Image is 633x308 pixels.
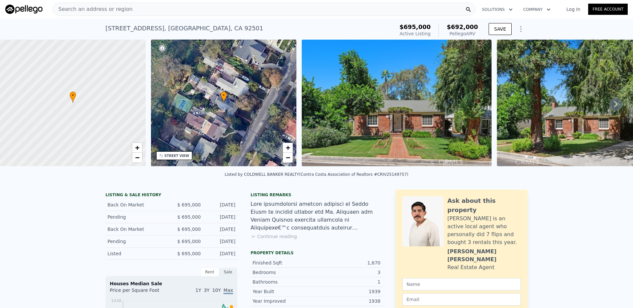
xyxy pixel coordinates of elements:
div: Bathrooms [253,279,316,285]
span: $692,000 [447,23,478,30]
span: $ 695,000 [177,239,201,244]
span: − [286,153,290,162]
div: Back On Market [107,226,166,232]
div: Listed by COLDWELL BANKER REALTY (Contra Costa Association of Realtors #CRIV25149757) [225,172,408,177]
span: • [70,92,76,98]
img: Sale: 167541243 Parcel: 27229511 [302,40,492,166]
div: [DATE] [206,226,235,232]
div: Pellego ARV [447,30,478,37]
div: [DATE] [206,250,235,257]
a: Free Account [588,4,628,15]
span: $ 695,000 [177,251,201,256]
a: Log In [558,6,588,13]
div: 3 [316,269,380,276]
div: 1 [316,279,380,285]
div: [DATE] [206,201,235,208]
a: Zoom out [283,153,293,163]
div: Real Estate Agent [447,263,495,271]
a: Zoom in [132,143,142,153]
div: [DATE] [206,238,235,245]
button: Company [518,4,556,15]
div: Property details [251,250,382,256]
div: 1939 [316,288,380,295]
div: LISTING & SALE HISTORY [105,192,237,199]
span: $ 695,000 [177,227,201,232]
div: Rent [200,268,219,276]
span: $ 695,000 [177,214,201,220]
div: • [221,91,227,103]
div: [STREET_ADDRESS] , [GEOGRAPHIC_DATA] , CA 92501 [105,24,263,33]
div: STREET VIEW [165,153,189,158]
span: 10Y [212,288,221,293]
span: Search an address or region [53,5,133,13]
div: • [70,91,76,103]
input: Name [402,278,521,291]
span: Active Listing [400,31,431,36]
div: Year Built [253,288,316,295]
div: Lore ipsumdolorsi ametcon adipisci el Seddo Eiusm te incidid utlabor etd Ma. Aliquaen adm Veniam ... [251,200,382,232]
span: 3Y [204,288,209,293]
div: Listed [107,250,166,257]
span: − [135,153,139,162]
span: + [135,143,139,152]
a: Zoom out [132,153,142,163]
tspan: $448 [111,298,121,303]
div: [DATE] [206,214,235,220]
div: [PERSON_NAME] is an active local agent who personally did 7 flips and bought 3 rentals this year. [447,215,521,246]
div: Listing remarks [251,192,382,198]
span: 1Y [196,288,201,293]
div: Bedrooms [253,269,316,276]
input: Email [402,293,521,306]
div: Finished Sqft [253,260,316,266]
span: $695,000 [400,23,431,30]
div: Ask about this property [447,196,521,215]
button: SAVE [489,23,512,35]
button: Solutions [477,4,518,15]
div: Pending [107,214,166,220]
span: • [221,92,227,98]
span: Max [224,288,233,294]
img: Pellego [5,5,43,14]
div: Back On Market [107,201,166,208]
button: Show Options [514,22,527,36]
div: Year Improved [253,298,316,304]
div: [PERSON_NAME] [PERSON_NAME] [447,248,521,263]
button: Continue reading [251,233,297,240]
span: $ 695,000 [177,202,201,207]
span: + [286,143,290,152]
div: Houses Median Sale [110,280,233,287]
div: Price per Square Foot [110,287,171,297]
div: Sale [219,268,237,276]
div: 1,670 [316,260,380,266]
div: 1938 [316,298,380,304]
div: Pending [107,238,166,245]
a: Zoom in [283,143,293,153]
